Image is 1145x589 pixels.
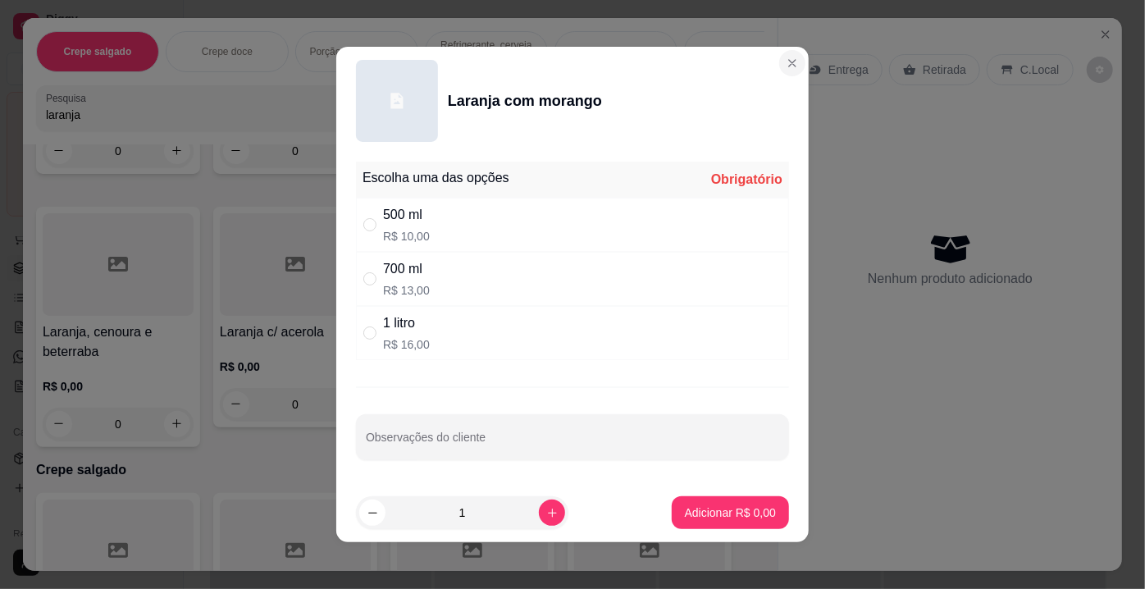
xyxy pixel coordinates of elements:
[359,500,385,526] button: decrease-product-quantity
[383,282,430,299] p: R$ 13,00
[779,50,805,76] button: Close
[363,168,509,188] div: Escolha uma das opções
[448,89,602,112] div: Laranja com morango
[685,505,776,521] p: Adicionar R$ 0,00
[383,259,430,279] div: 700 ml
[366,436,779,452] input: Observações do cliente
[711,170,782,189] div: Obrigatório
[383,313,430,333] div: 1 litro
[383,336,430,353] p: R$ 16,00
[383,228,430,244] p: R$ 10,00
[539,500,565,526] button: increase-product-quantity
[383,205,430,225] div: 500 ml
[672,496,789,529] button: Adicionar R$ 0,00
